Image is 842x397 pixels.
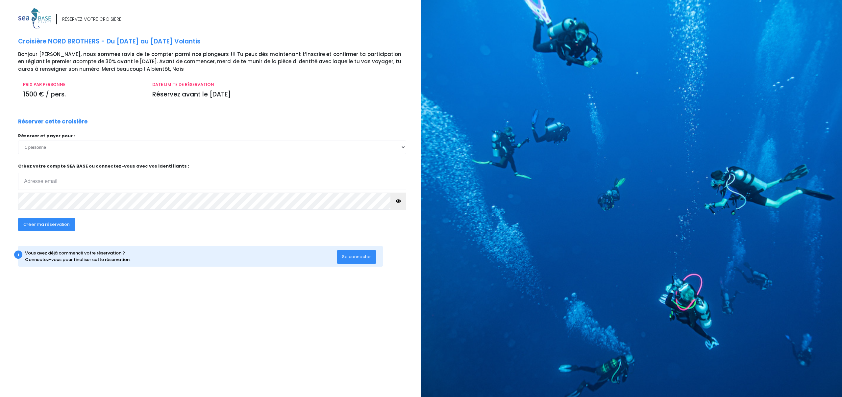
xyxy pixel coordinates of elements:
p: DATE LIMITE DE RÉSERVATION [152,81,401,88]
p: Réserver et payer pour : [18,133,406,139]
img: logo_color1.png [18,8,51,29]
div: RÉSERVEZ VOTRE CROISIÈRE [62,16,121,23]
button: Se connecter [337,250,376,263]
p: Croisière NORD BROTHERS - Du [DATE] au [DATE] Volantis [18,37,416,46]
span: Créer ma réservation [23,221,70,227]
span: Se connecter [342,253,371,260]
p: Réservez avant le [DATE] [152,90,401,99]
p: Réserver cette croisière [18,118,87,126]
p: PRIX PAR PERSONNE [23,81,142,88]
div: Vous avez déjà commencé votre réservation ? Connectez-vous pour finaliser cette réservation. [25,250,337,263]
button: Créer ma réservation [18,218,75,231]
p: Bonjour [PERSON_NAME], nous sommes ravis de te compter parmi nos plongeurs !!! Tu peux dès mainte... [18,51,416,73]
p: 1500 € / pers. [23,90,142,99]
div: i [14,251,22,259]
input: Adresse email [18,173,406,190]
p: Créez votre compte SEA BASE ou connectez-vous avec vos identifiants : [18,163,406,190]
a: Se connecter [337,254,376,259]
